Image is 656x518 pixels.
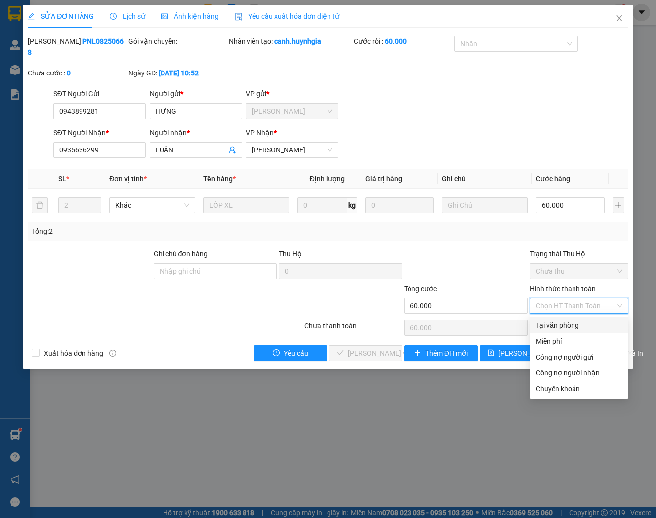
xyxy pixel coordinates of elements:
b: 0 [67,69,71,77]
b: 60.000 [385,37,407,45]
span: picture [161,13,168,20]
span: Yêu cầu xuất hóa đơn điện tử [235,12,339,20]
div: VP gửi [246,88,338,99]
span: plus [414,349,421,357]
span: Thu Hộ [279,250,302,258]
label: Ghi chú đơn hàng [154,250,208,258]
div: Người nhận [150,127,242,138]
span: Giá trị hàng [365,175,402,183]
span: VP Nhận [246,129,274,137]
button: Close [605,5,633,33]
label: Hình thức thanh toán [530,285,596,293]
input: Ghi Chú [442,197,528,213]
input: 0 [365,197,434,213]
div: Công nợ người gửi [536,352,622,363]
button: save[PERSON_NAME] thay đổi [480,345,553,361]
div: Gói vận chuyển: [128,36,227,47]
div: Miễn phí [536,336,622,347]
span: exclamation-circle [273,349,280,357]
div: Cước gửi hàng sẽ được ghi vào công nợ của người gửi [530,349,628,365]
span: Khác [115,198,189,213]
div: Công nợ người nhận [536,368,622,378]
button: plusThêm ĐH mới [404,345,477,361]
div: Chưa cước : [28,68,126,78]
button: plus [613,197,624,213]
input: VD: Bàn, Ghế [203,197,289,213]
div: Tại văn phòng [536,320,622,331]
span: user-add [228,146,236,154]
span: clock-circle [110,13,117,20]
span: Tên hàng [203,175,236,183]
span: Lịch sử [110,12,145,20]
div: Nhân viên tạo: [229,36,352,47]
div: Cước gửi hàng sẽ được ghi vào công nợ của người nhận [530,365,628,381]
b: canh.huynhgia [274,37,321,45]
div: Ngày GD: [128,68,227,78]
div: SĐT Người Nhận [53,127,146,138]
span: close [615,14,623,22]
span: Ảnh kiện hàng [161,12,219,20]
span: Chọn HT Thanh Toán [536,298,622,313]
span: Yêu cầu [284,348,308,359]
div: Cước rồi : [354,36,452,47]
span: SỬA ĐƠN HÀNG [28,12,94,20]
th: Ghi chú [438,169,532,189]
span: info-circle [109,350,116,357]
span: Diên Khánh [252,143,332,157]
div: Tổng: 2 [32,226,254,237]
button: exclamation-circleYêu cầu [254,345,327,361]
span: Cước hàng [536,175,570,183]
div: [PERSON_NAME]: [28,36,126,58]
div: Chuyển khoản [536,383,622,394]
span: Xuất hóa đơn hàng [40,348,107,359]
span: Phạm Ngũ Lão [252,104,332,119]
img: icon [235,13,243,21]
span: Thêm ĐH mới [425,348,468,359]
span: edit [28,13,35,20]
button: delete [32,197,48,213]
span: SL [58,175,66,183]
span: save [488,349,494,357]
div: Chưa thanh toán [303,320,404,338]
span: [PERSON_NAME] thay đổi [498,348,578,359]
div: SĐT Người Gửi [53,88,146,99]
input: Ghi chú đơn hàng [154,263,277,279]
span: Định lượng [310,175,345,183]
span: kg [347,197,357,213]
button: check[PERSON_NAME] và Giao hàng [329,345,402,361]
b: [DATE] 10:52 [159,69,199,77]
div: Người gửi [150,88,242,99]
span: Chưa thu [536,264,622,279]
span: Tổng cước [404,285,437,293]
span: Đơn vị tính [109,175,147,183]
div: Trạng thái Thu Hộ [530,248,628,259]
